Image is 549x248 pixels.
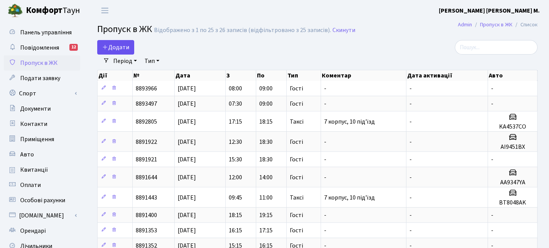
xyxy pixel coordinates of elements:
span: Особові рахунки [20,196,65,205]
h5: BT8048AK [491,199,534,206]
span: - [491,211,493,219]
span: - [324,226,326,235]
span: 8891353 [136,226,157,235]
span: Гості [290,101,303,107]
span: 08:00 [229,84,242,93]
span: Приміщення [20,135,54,143]
span: Контакти [20,120,47,128]
span: 17:15 [229,118,242,126]
span: 14:00 [259,173,273,182]
span: 16:15 [229,226,242,235]
th: Дата активації [406,70,488,81]
span: - [409,193,412,202]
span: Гості [290,174,303,180]
span: Повідомлення [20,43,59,52]
span: - [324,138,326,146]
span: Подати заявку [20,74,60,82]
span: Гості [290,85,303,92]
nav: breadcrumb [446,17,549,33]
span: [DATE] [178,226,196,235]
span: - [491,84,493,93]
span: [DATE] [178,211,196,219]
span: - [324,100,326,108]
div: 12 [69,44,78,51]
span: 09:00 [259,100,273,108]
span: 8891921 [136,155,157,164]
span: - [491,100,493,108]
span: 18:30 [259,155,273,164]
span: 09:45 [229,193,242,202]
span: - [324,155,326,164]
span: [DATE] [178,138,196,146]
span: - [324,211,326,219]
span: 07:30 [229,100,242,108]
span: [DATE] [178,84,196,93]
span: - [324,173,326,182]
span: 8892805 [136,118,157,126]
span: Оплати [20,181,41,189]
span: Гості [290,212,303,218]
span: 19:15 [259,211,273,219]
span: Квитанції [20,166,48,174]
span: - [409,84,412,93]
a: Особові рахунки [4,193,80,208]
li: Список [512,21,538,29]
button: Переключити навігацію [95,4,114,17]
span: - [409,155,412,164]
a: Admin [458,21,472,29]
h5: KA4537CO [491,123,534,130]
span: Авто [20,150,34,159]
a: Тип [141,55,162,68]
span: 8893497 [136,100,157,108]
a: Подати заявку [4,71,80,86]
span: 7 корпус, 10 під'їзд [324,193,375,202]
span: Панель управління [20,28,72,37]
a: Панель управління [4,25,80,40]
span: 8893966 [136,84,157,93]
span: - [491,155,493,164]
b: Комфорт [26,4,63,16]
span: 17:15 [259,226,273,235]
span: 15:30 [229,155,242,164]
span: [DATE] [178,173,196,182]
span: 18:30 [259,138,273,146]
span: - [409,100,412,108]
span: 18:15 [229,211,242,219]
a: Пропуск в ЖК [4,55,80,71]
span: - [324,84,326,93]
a: Оплати [4,177,80,193]
a: Скинути [332,27,355,34]
a: Контакти [4,116,80,132]
span: Гості [290,227,303,234]
th: Коментар [321,70,406,81]
span: [DATE] [178,155,196,164]
span: Гості [290,156,303,163]
span: 8891400 [136,211,157,219]
span: - [409,118,412,126]
span: 8891443 [136,193,157,202]
span: Пропуск в ЖК [20,59,58,67]
img: logo.png [8,3,23,18]
span: - [409,211,412,219]
div: Відображено з 1 по 25 з 26 записів (відфільтровано з 25 записів). [154,27,331,34]
span: 12:00 [229,173,242,182]
span: Таксі [290,195,303,201]
th: Авто [488,70,538,81]
span: - [409,138,412,146]
span: Пропуск в ЖК [97,23,152,36]
span: [DATE] [178,118,196,126]
a: Приміщення [4,132,80,147]
th: Тип [287,70,321,81]
a: Авто [4,147,80,162]
span: 18:15 [259,118,273,126]
span: 8891922 [136,138,157,146]
span: Документи [20,105,51,113]
a: Пропуск в ЖК [480,21,512,29]
span: 11:00 [259,193,273,202]
h5: АА9347YА [491,179,534,186]
a: [PERSON_NAME] [PERSON_NAME] М. [439,6,540,15]
a: Спорт [4,86,80,101]
a: [DOMAIN_NAME] [4,208,80,223]
span: Таун [26,4,80,17]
